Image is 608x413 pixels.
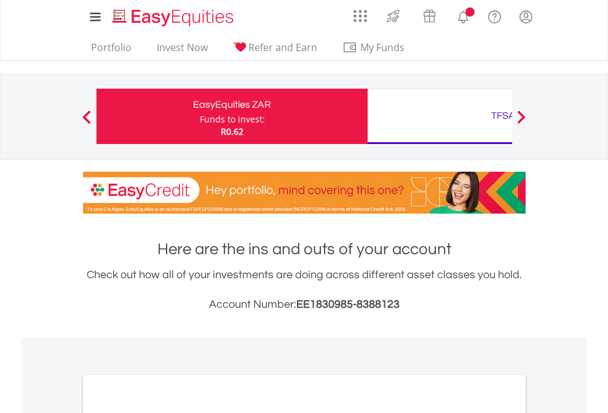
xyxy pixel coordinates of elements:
a: Vouchers [411,3,448,26]
a: Portfolio [86,41,136,60]
h3: Account Number: [83,296,526,313]
img: grid-menu-icon.svg [353,9,367,23]
span: R0.62 [221,126,243,137]
button: Next [509,116,534,129]
h1: Here are the ins and outs of your account [83,238,526,260]
a: Home page [108,3,239,28]
span: Refer and Earn [248,41,317,54]
span: My Funds [342,39,423,55]
div: Funds to invest: [200,113,265,126]
img: EasyEquities_Logo.png [110,7,239,28]
a: AppsGrid [345,3,375,23]
img: EasyCredit Promotion Banner [83,172,526,214]
img: vouchers-v2.svg [419,6,440,26]
div: Check out how all of your investments are doing across different asset classes you hold. [83,267,526,313]
img: thrive-v2.svg [383,6,403,26]
button: Previous [74,116,99,129]
span: EE1830985-8388123 [296,299,400,310]
div: EasyEquities ZAR [104,96,360,113]
a: My Profile [510,3,542,30]
a: FAQ's and Support [479,3,510,28]
a: Invest Now [152,41,213,60]
a: Refer and Earn [228,41,322,60]
a: Notifications [448,3,479,28]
